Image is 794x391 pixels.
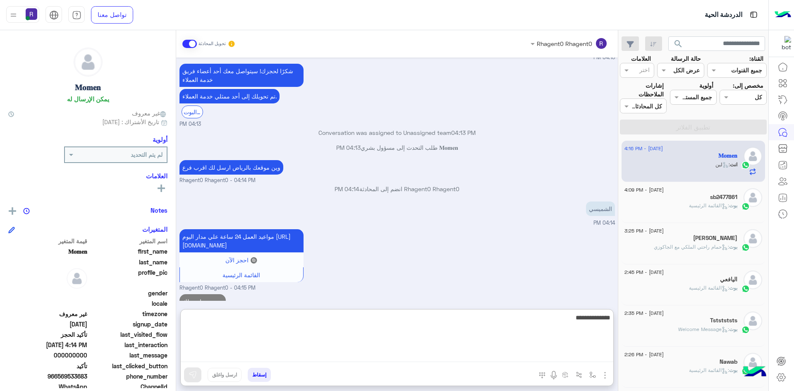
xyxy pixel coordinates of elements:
img: tab [49,10,59,20]
h6: المتغيرات [142,225,167,233]
span: [DATE] - 2:26 PM [624,351,664,358]
h6: أولوية [153,136,167,143]
h5: sb2477861 [710,194,737,201]
span: : Welcome Message [678,326,729,332]
img: defaultAdmin.png [744,147,762,166]
label: العلامات [631,54,651,63]
span: timezone [89,309,168,318]
h6: يمكن الإرسال له [67,95,109,103]
span: : القائمة الرئيسية [689,285,729,291]
span: 04:13 PM [451,129,476,136]
span: null [8,289,87,297]
span: قيمة المتغير [8,237,87,245]
label: إشارات الملاحظات [620,81,664,99]
div: الرجوع الى البوت [182,106,203,118]
img: Logo [775,6,791,24]
span: بوت [729,326,737,332]
span: بوت [729,285,737,291]
span: : القائمة الرئيسية [689,367,729,373]
span: last_message [89,351,168,360]
span: signup_date [89,320,168,329]
img: tab [72,10,81,20]
img: WhatsApp [741,202,750,211]
span: انت [730,161,737,168]
span: 𝐌𝐨𝐦𝐞𝐧 [8,247,87,256]
small: تحويل المحادثة [198,41,226,47]
img: defaultAdmin.png [74,48,102,76]
p: Conversation was assigned to Unassigned team [179,128,615,137]
span: 2 [8,382,87,391]
span: last_name [89,258,168,266]
span: بوت [729,244,737,250]
label: مخصص إلى: [733,81,763,90]
p: 𝐌𝐨𝐦𝐞𝐧 طلب التحدث إلى مسؤول بشري [179,143,615,152]
img: create order [562,372,569,378]
h6: Notes [151,206,167,214]
p: 1/9/2025, 4:13 PM [179,64,304,87]
span: search [673,39,683,49]
a: tab [68,6,85,24]
span: 🔘 احجز الآن [225,257,257,264]
span: last_visited_flow [89,330,168,339]
img: defaultAdmin.png [744,312,762,330]
button: ارسل واغلق [208,368,242,382]
span: Rhagent0 Rhagent0 - 04:14 PM [179,177,256,185]
span: last_interaction [89,341,168,349]
span: null [8,299,87,308]
img: WhatsApp [741,285,750,293]
label: حالة الرسالة [671,54,701,63]
span: 04:13 PM [593,54,615,60]
h6: العلامات [8,172,167,180]
h5: Tststststs [710,317,737,324]
span: gender [89,289,168,297]
button: create order [559,368,572,381]
span: first_name [89,247,168,256]
span: [DATE] - 2:35 PM [624,309,664,317]
span: [DATE] - 3:25 PM [624,227,664,235]
img: make a call [539,372,545,379]
span: [DATE] - 4:16 PM [624,145,663,152]
p: 1/9/2025, 4:14 PM [586,201,615,216]
span: بوت [729,367,737,373]
button: Trigger scenario [572,368,586,381]
span: تأكيد [8,362,87,370]
p: 1/9/2025, 4:15 PM [179,229,304,252]
span: اسم المتغير [89,237,168,245]
span: [DATE] - 4:09 PM [624,186,664,194]
img: send attachment [600,370,610,380]
p: 1/9/2025, 4:13 PM [179,89,280,103]
p: 1/9/2025, 4:14 PM [179,160,283,175]
img: WhatsApp [741,161,750,169]
p: الدردشة الحية [705,10,742,21]
span: Rhagent0 Rhagent0 - 04:15 PM [179,284,256,292]
span: 2025-09-01T13:12:23.385Z [8,320,87,329]
h5: Nawab [720,358,737,365]
img: defaultAdmin.png [744,188,762,207]
p: 1/9/2025, 4:16 PM [179,294,226,309]
span: غير معروف [8,309,87,318]
img: defaultAdmin.png [67,268,87,289]
span: غير معروف [132,109,167,118]
img: notes [23,208,30,214]
img: select flow [589,372,596,378]
span: تأكيد الحجز [8,330,87,339]
button: إسقاط [248,368,271,382]
img: hulul-logo.png [740,358,769,387]
img: defaultAdmin.png [744,353,762,372]
span: : القائمة الرئيسية [689,202,729,209]
span: بوت [729,202,737,209]
img: 322853014244696 [776,36,791,51]
h5: Yousif Wahsh [693,235,737,242]
span: ChannelId [89,382,168,391]
span: phone_number [89,372,168,381]
span: مواعيد العمل 24 ساعة علي مدار اليوم [URL][DOMAIN_NAME] [182,233,291,249]
span: 2025-09-01T13:14:43.7623544Z [8,341,87,349]
span: 000000000 [8,351,87,360]
span: locale [89,299,168,308]
p: Rhagent0 Rhagent0 انضم إلى المحادثة [179,185,615,193]
label: القناة: [749,54,763,63]
span: profile_pic [89,268,168,287]
span: القائمة الرئيسية [222,271,260,278]
button: search [668,36,689,54]
span: تاريخ الأشتراك : [DATE] [102,118,159,126]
